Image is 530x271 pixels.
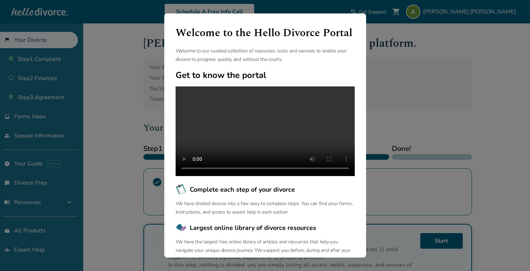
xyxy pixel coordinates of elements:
[176,238,355,263] p: We have the largest free online library of articles and resources that help you navigate your uni...
[176,47,355,64] p: Welcome to our curated collection of resources, tools and services to enable your divorce to prog...
[176,184,187,195] img: Complete each step of your divorce
[176,222,187,233] img: Largest online library of divorce resources
[190,185,295,194] span: Complete each step of your divorce
[176,25,355,41] h1: Welcome to the Hello Divorce Portal
[190,223,316,232] span: Largest online library of divorce resources
[176,69,355,81] h2: Get to know the portal
[176,199,355,216] p: We have divided divorce into a few easy to complete steps. You can find your forms, instructions,...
